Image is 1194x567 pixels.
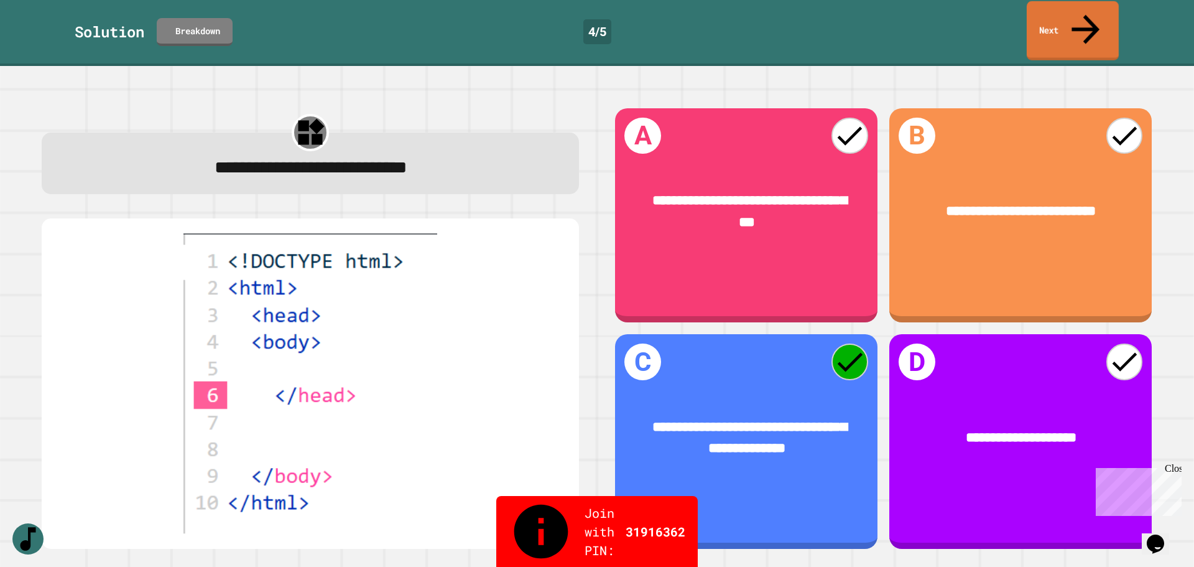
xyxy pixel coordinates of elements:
[496,496,698,567] div: Join with PIN:
[624,118,661,154] h1: A
[1091,463,1182,516] iframe: chat widget
[583,19,611,44] div: 4 / 5
[899,344,935,380] h1: D
[5,5,86,79] div: Chat with us now!Close
[1142,517,1182,555] iframe: chat widget
[157,18,233,46] a: Breakdown
[54,234,567,534] img: quiz-media%2F9xAFImMnJpr1A0Cw40pA
[75,21,144,43] div: Solution
[899,118,935,154] h1: B
[624,344,661,380] h1: C
[1027,1,1119,60] a: Next
[626,522,685,541] span: 31916362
